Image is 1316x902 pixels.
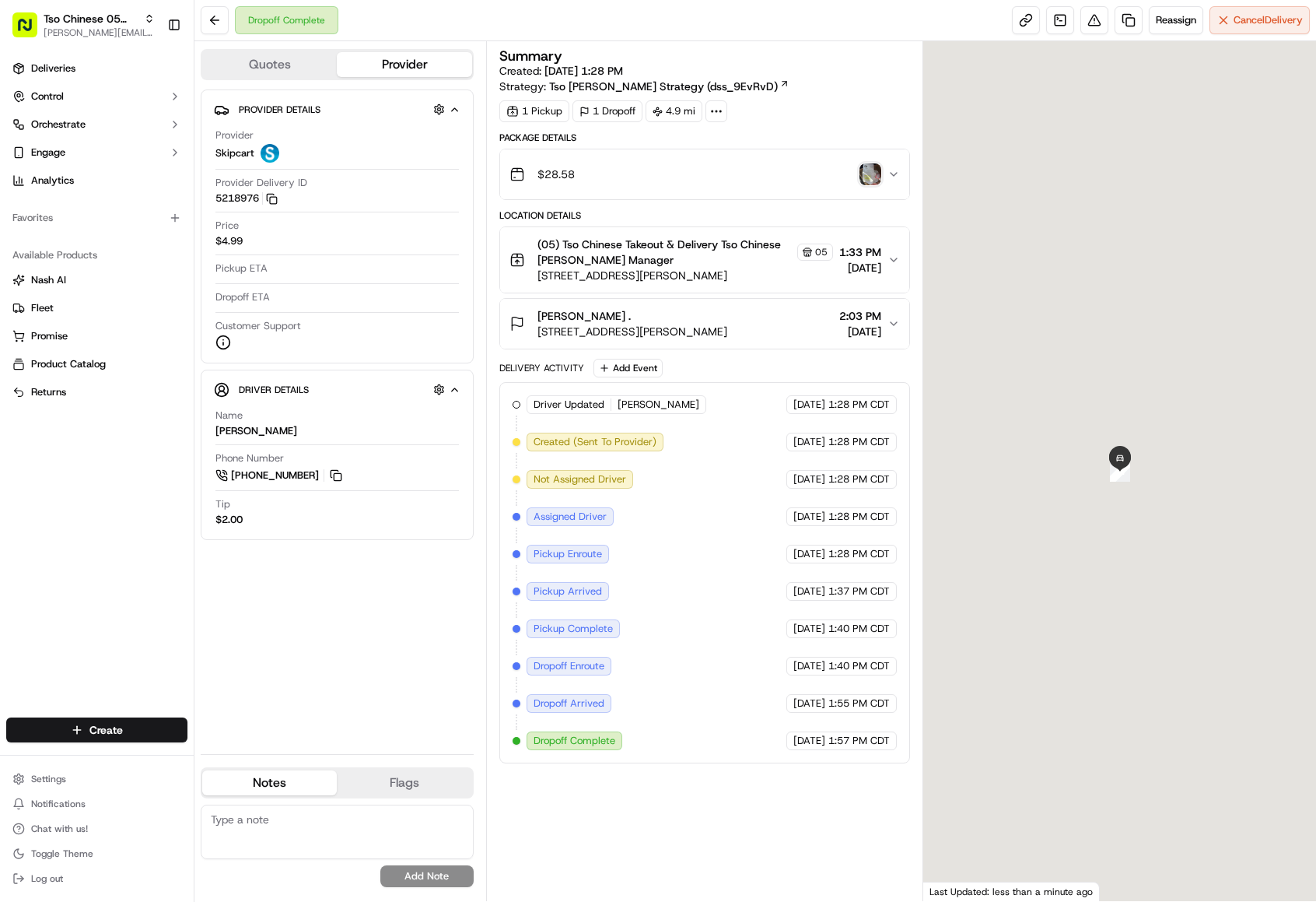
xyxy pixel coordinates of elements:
[549,79,789,94] a: Tso [PERSON_NAME] Strategy (dss_9EvRvD)
[549,79,778,94] span: Tso [PERSON_NAME] Strategy (dss_9EvRvD)
[231,469,319,483] span: [PHONE_NUMBER]
[31,146,65,160] span: Engage
[6,112,187,137] button: Orchestrate
[839,244,881,260] span: 1:33 PM
[500,149,909,199] button: $28.58photo_proof_of_delivery image
[537,308,631,324] span: [PERSON_NAME] .
[31,872,63,885] span: Log out
[793,659,825,673] span: [DATE]
[828,435,890,449] span: 1:28 PM CDT
[534,697,604,711] span: Dropoff Arrived
[215,497,230,511] span: Tip
[6,768,187,790] button: Settings
[499,100,569,122] div: 1 Pickup
[215,128,254,142] span: Provider
[534,398,604,412] span: Driver Updated
[215,319,301,333] span: Customer Support
[828,510,890,524] span: 1:28 PM CDT
[499,63,623,79] span: Created:
[31,118,86,132] span: Orchestrate
[537,324,727,339] span: [STREET_ADDRESS][PERSON_NAME]
[1156,13,1196,27] span: Reassign
[31,823,88,835] span: Chat with us!
[214,97,460,122] button: Provider Details
[1234,13,1303,27] span: Cancel Delivery
[12,357,181,371] a: Product Catalog
[839,260,881,276] span: [DATE]
[6,868,187,890] button: Log out
[646,100,702,122] div: 4.9 mi
[31,357,106,371] span: Product Catalog
[793,584,825,598] span: [DATE]
[202,52,337,77] button: Quotes
[215,424,297,438] div: [PERSON_NAME]
[793,622,825,636] span: [DATE]
[828,547,890,561] span: 1:28 PM CDT
[31,174,74,188] span: Analytics
[215,409,243,423] span: Name
[534,622,613,636] span: Pickup Complete
[215,261,268,276] span: Pickup ETA
[499,79,789,94] div: Strategy:
[828,398,890,412] span: 1:28 PM CDT
[337,52,471,77] button: Provider
[793,398,825,412] span: [DATE]
[31,848,93,860] span: Toggle Theme
[828,622,890,636] span: 1:40 PM CDT
[12,329,181,343] a: Promise
[6,84,187,109] button: Control
[793,510,825,524] span: [DATE]
[499,132,910,144] div: Package Details
[337,770,471,795] button: Flags
[215,146,254,160] span: Skipcart
[12,273,181,287] a: Nash AI
[1149,6,1203,34] button: Reassign
[44,11,138,26] button: Tso Chinese 05 [PERSON_NAME]
[215,290,270,304] span: Dropoff ETA
[12,385,181,399] a: Returns
[44,26,155,39] button: [PERSON_NAME][EMAIL_ADDRESS][DOMAIN_NAME]
[239,384,309,396] span: Driver Details
[534,472,626,486] span: Not Assigned Driver
[537,237,794,268] span: (05) Tso Chinese Takeout & Delivery Tso Chinese [PERSON_NAME] Manager
[31,798,86,810] span: Notifications
[202,770,337,795] button: Notes
[537,268,833,283] span: [STREET_ADDRESS][PERSON_NAME]
[534,584,602,598] span: Pickup Arrived
[537,167,575,182] span: $28.58
[31,273,66,287] span: Nash AI
[923,882,1100,901] div: Last Updated: less than a minute ago
[618,398,699,412] span: [PERSON_NAME]
[6,243,187,268] div: Available Products
[593,359,663,377] button: Add Event
[499,49,562,63] h3: Summary
[31,89,64,104] span: Control
[6,352,187,377] button: Product Catalog
[6,6,161,44] button: Tso Chinese 05 [PERSON_NAME][PERSON_NAME][EMAIL_ADDRESS][DOMAIN_NAME]
[534,510,607,524] span: Assigned Driver
[828,472,890,486] span: 1:28 PM CDT
[6,793,187,815] button: Notifications
[828,697,890,711] span: 1:55 PM CDT
[544,64,623,78] span: [DATE] 1:28 PM
[6,324,187,349] button: Promise
[1209,6,1310,34] button: CancelDelivery
[6,268,187,293] button: Nash AI
[499,362,584,374] div: Delivery Activity
[534,659,604,673] span: Dropoff Enroute
[215,234,243,248] span: $4.99
[859,163,881,185] button: photo_proof_of_delivery image
[793,734,825,748] span: [DATE]
[500,299,909,349] button: [PERSON_NAME] .[STREET_ADDRESS][PERSON_NAME]2:03 PM[DATE]
[31,329,68,343] span: Promise
[499,209,910,222] div: Location Details
[89,722,123,738] span: Create
[215,467,345,484] a: [PHONE_NUMBER]
[31,61,75,75] span: Deliveries
[6,205,187,230] div: Favorites
[6,140,187,165] button: Engage
[839,324,881,339] span: [DATE]
[215,219,239,233] span: Price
